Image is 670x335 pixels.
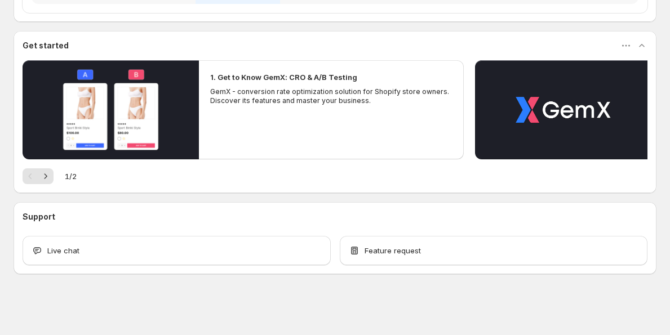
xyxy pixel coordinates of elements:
[23,60,199,159] button: Play video
[65,171,77,182] span: 1 / 2
[210,72,357,83] h2: 1. Get to Know GemX: CRO & A/B Testing
[23,168,54,184] nav: Pagination
[47,245,79,256] span: Live chat
[38,168,54,184] button: Next
[23,40,69,51] h3: Get started
[365,245,421,256] span: Feature request
[210,87,452,105] p: GemX - conversion rate optimization solution for Shopify store owners. Discover its features and ...
[23,211,55,222] h3: Support
[475,60,651,159] button: Play video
